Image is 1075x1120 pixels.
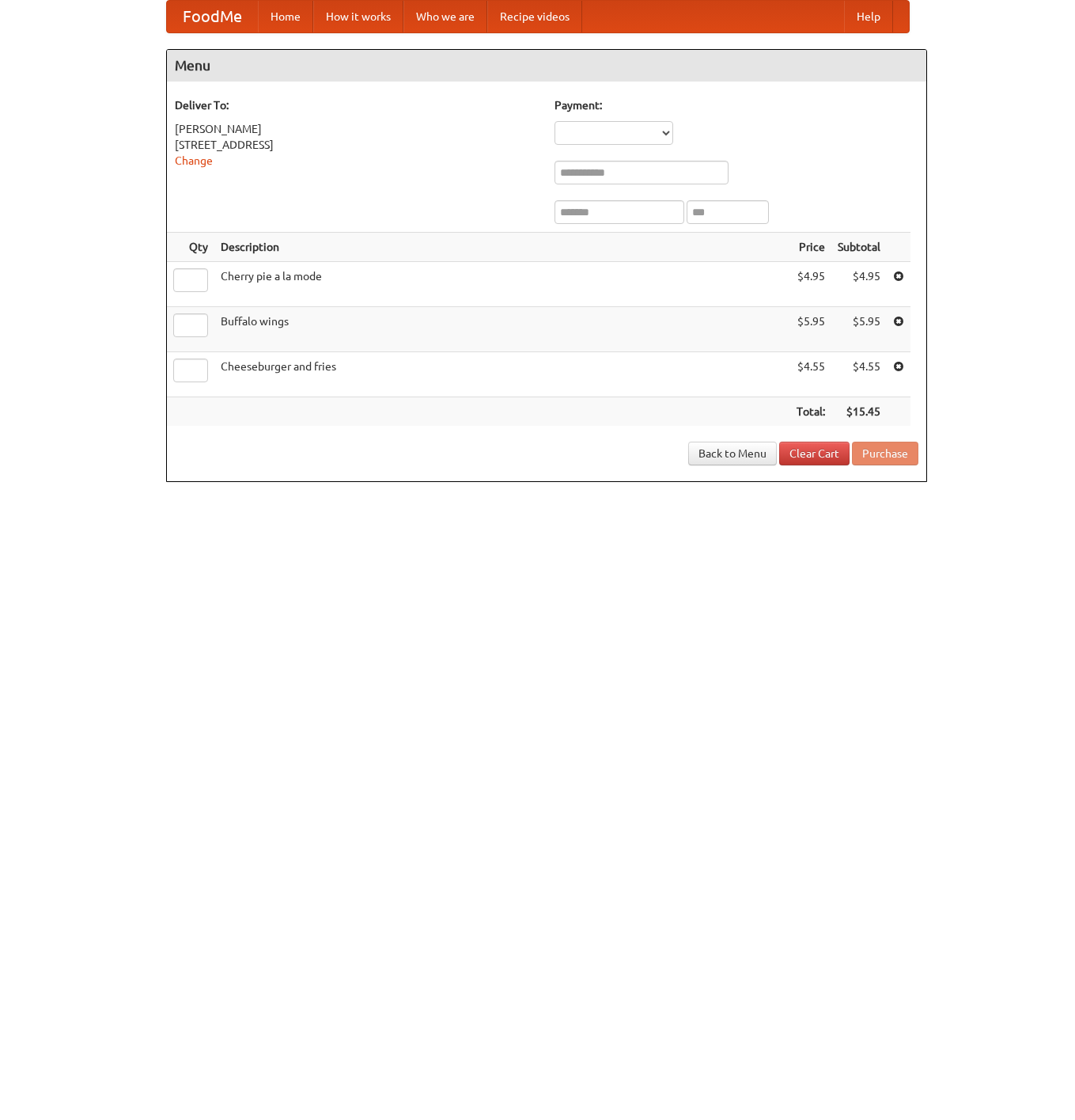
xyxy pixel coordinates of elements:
a: Back to Menu [688,442,777,465]
a: Help [844,1,893,32]
a: How it works [313,1,403,32]
th: Qty [167,233,214,262]
td: Buffalo wings [214,307,790,352]
td: $4.55 [790,352,831,397]
td: $5.95 [790,307,831,352]
td: Cheeseburger and fries [214,352,790,397]
a: FoodMe [167,1,258,32]
a: Home [258,1,313,32]
td: Cherry pie a la mode [214,262,790,307]
a: Clear Cart [779,442,850,465]
h4: Menu [167,50,926,82]
td: $4.95 [790,262,831,307]
a: Change [175,154,213,167]
h5: Payment: [555,97,918,113]
td: $4.55 [831,352,887,397]
th: Total: [790,397,831,427]
div: [PERSON_NAME] [175,121,539,137]
th: Subtotal [831,233,887,262]
h5: Deliver To: [175,97,539,113]
th: $15.45 [831,397,887,427]
a: Recipe videos [487,1,582,32]
th: Price [790,233,831,262]
td: $5.95 [831,307,887,352]
th: Description [214,233,790,262]
td: $4.95 [831,262,887,307]
div: [STREET_ADDRESS] [175,137,539,153]
button: Purchase [852,442,918,465]
a: Who we are [403,1,487,32]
